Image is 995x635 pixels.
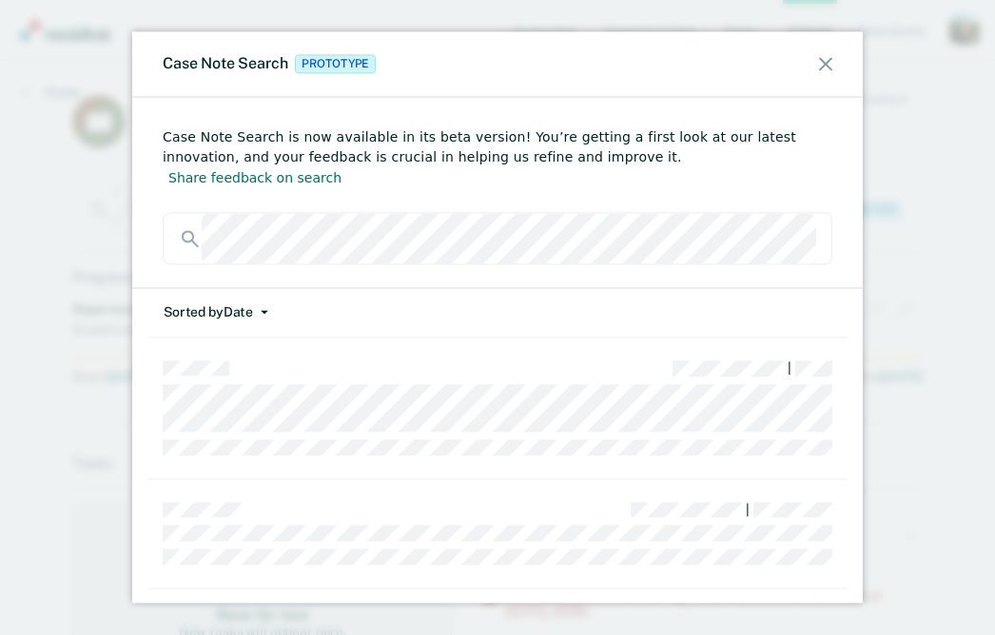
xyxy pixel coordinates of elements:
div: Case Note Search is now available in its beta version! You’re getting a first look at our latest ... [163,127,832,189]
div: | [788,360,791,376]
div: Case Note Search [163,54,380,73]
button: Share feedback on search [163,167,347,189]
div: | [746,502,750,518]
span: Prototype [295,54,376,73]
button: Sorted byDate [163,288,269,337]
